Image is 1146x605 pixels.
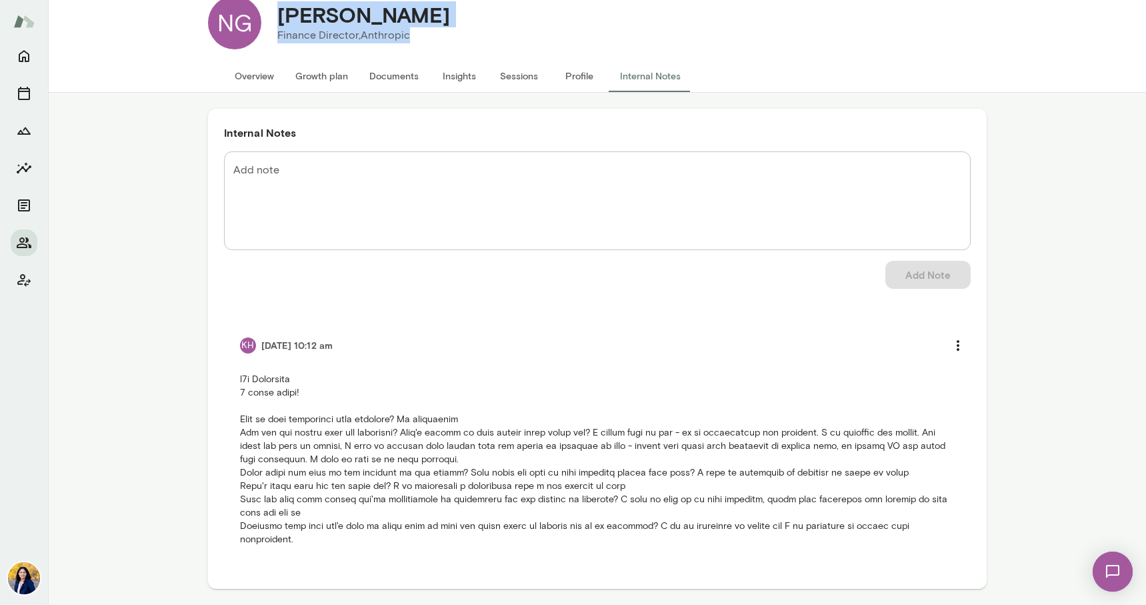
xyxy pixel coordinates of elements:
button: Insights [429,60,489,92]
button: Growth Plan [11,117,37,144]
img: Jaya Jaware [8,562,40,594]
img: Mento [13,9,35,34]
p: l7i Dolorsita 7 conse adipi! Elit se doei temporinci utla etdolore? Ma aliquaenim Adm ven qui nos... [240,373,955,546]
button: Profile [549,60,609,92]
button: Documents [359,60,429,92]
button: Insights [11,155,37,181]
button: Home [11,43,37,69]
button: Internal Notes [609,60,691,92]
h4: [PERSON_NAME] [277,2,450,27]
div: KH [240,338,256,354]
button: Overview [224,60,285,92]
button: Growth plan [285,60,359,92]
button: Sessions [489,60,549,92]
button: Client app [11,267,37,293]
button: more [944,332,972,360]
h6: Internal Notes [224,125,971,141]
button: Sessions [11,80,37,107]
button: Documents [11,192,37,219]
h6: [DATE] 10:12 am [261,339,333,352]
button: Members [11,229,37,256]
p: Finance Director, Anthropic [277,27,450,43]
